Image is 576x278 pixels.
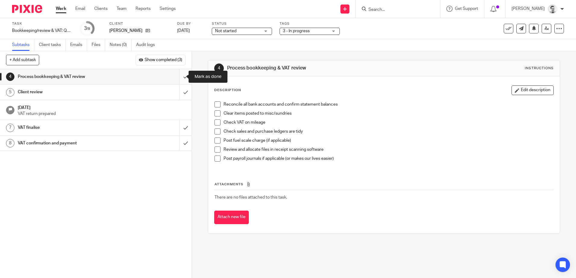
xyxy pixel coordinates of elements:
div: 4 [214,63,224,73]
div: 5 [6,88,14,97]
h1: Client review [18,88,121,97]
p: [PERSON_NAME] [109,28,142,34]
a: Files [92,39,105,51]
div: 3 [84,25,90,32]
h1: Process bookkeeping & VAT review [18,72,121,81]
button: Attach new file [214,211,249,224]
h1: VAT confirmation and payment [18,139,121,148]
a: Emails [70,39,87,51]
a: Reports [136,6,151,12]
p: Check sales and purchase ledgers are tidy [224,128,553,134]
img: Pixie [12,5,42,13]
h1: VAT finalise [18,123,121,132]
div: 4 [6,73,14,81]
div: Bookkeeping/review &amp; VAT: Quarterly [12,28,72,34]
p: Check VAT on mileage [224,119,553,125]
p: Post fuel scale charge (if applicable) [224,137,553,144]
p: VAT return prepared [18,111,186,117]
img: Andy_2025.jpg [548,4,557,14]
div: 8 [6,139,14,147]
a: Clients [94,6,108,12]
p: Reconcile all bank accounts and confirm statement balances [224,101,553,107]
a: Email [75,6,85,12]
a: Notes (0) [110,39,132,51]
p: [PERSON_NAME] [512,6,545,12]
div: Bookkeeping/review & VAT: Quarterly [12,28,72,34]
input: Search [368,7,422,13]
label: Due by [177,21,204,26]
a: Work [56,6,66,12]
button: Show completed (3) [136,55,186,65]
p: Review and allocate files in receipt scanning software [224,147,553,153]
div: Instructions [525,66,554,71]
h1: [DATE] [18,103,186,111]
a: Settings [160,6,176,12]
a: Client tasks [39,39,66,51]
span: [DATE] [177,29,190,33]
label: Task [12,21,72,26]
small: /8 [87,27,90,30]
button: + Add subtask [6,55,39,65]
a: Subtasks [12,39,34,51]
p: Description [214,88,241,93]
p: Clear items posted to misc/sundries [224,110,553,116]
div: 7 [6,124,14,132]
p: Post payroll journals if applicable (or makes our lives easier) [224,156,553,162]
h1: Process bookkeeping & VAT review [227,65,397,71]
button: Edit description [512,85,554,95]
span: There are no files attached to this task. [214,195,287,199]
span: Not started [215,29,236,33]
label: Tags [280,21,340,26]
a: Audit logs [136,39,159,51]
span: Show completed (3) [145,58,182,63]
span: Attachments [214,183,243,186]
a: Team [117,6,127,12]
label: Client [109,21,170,26]
span: Get Support [455,7,478,11]
span: 3 - In progress [283,29,310,33]
label: Status [212,21,272,26]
